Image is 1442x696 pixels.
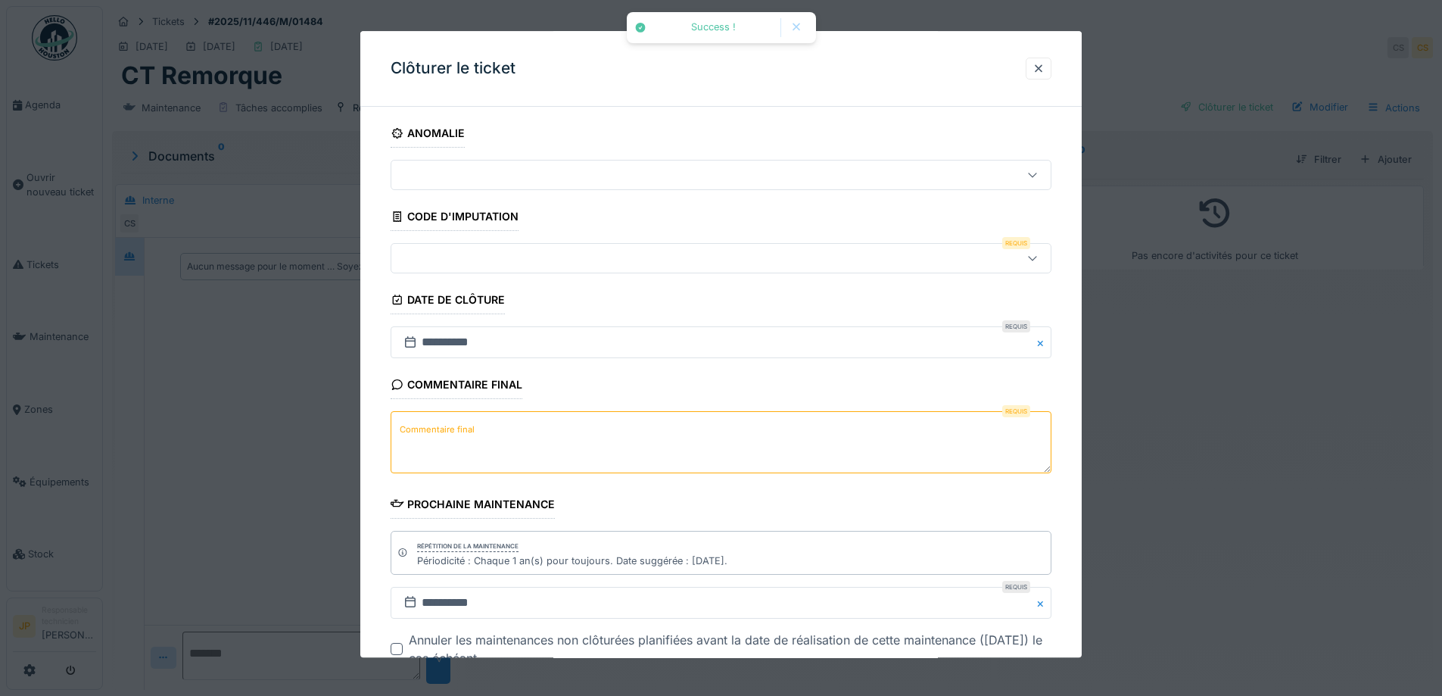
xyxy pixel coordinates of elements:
div: Code d'imputation [391,205,519,231]
div: Anomalie [391,122,465,148]
div: Date de clôture [391,289,505,315]
div: Prochaine maintenance [391,493,555,519]
div: Requis [1002,581,1030,593]
button: Close [1035,587,1051,619]
div: Commentaire final [391,374,522,400]
h3: Clôturer le ticket [391,59,515,78]
div: Périodicité : Chaque 1 an(s) pour toujours. Date suggérée : [DATE]. [417,554,727,568]
div: Requis [1002,238,1030,250]
div: Annuler les maintenances non clôturées planifiées avant la date de réalisation de cette maintenan... [409,631,1051,667]
div: Requis [1002,406,1030,418]
div: Répétition de la maintenance [417,542,519,552]
button: Close [1035,327,1051,359]
label: Commentaire final [397,420,478,439]
div: Success ! [654,21,773,34]
div: Requis [1002,321,1030,333]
